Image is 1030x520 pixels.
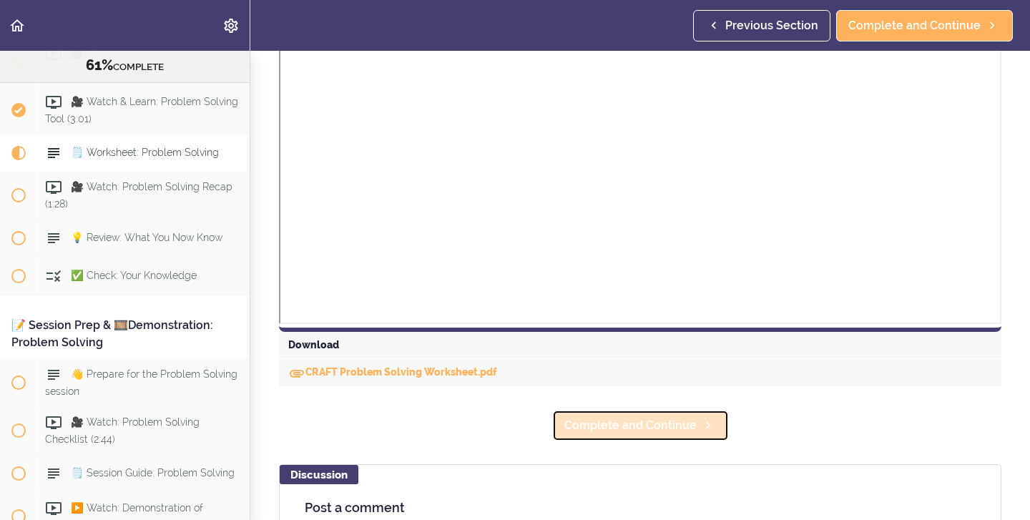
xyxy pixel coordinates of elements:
span: 61% [86,57,113,74]
div: Discussion [280,465,358,484]
a: DownloadCRAFT Problem Solving Worksheet.pdf [288,366,497,378]
h4: Post a comment [305,501,976,515]
span: ✅ Check: Your Knowledge [71,270,197,281]
span: 🗒️ Session Guide: Problem Solving [71,467,235,479]
svg: Back to course curriculum [9,17,26,34]
span: 🎥 Watch: Problem Solving Recap (1:28) [45,181,232,209]
svg: Settings Menu [222,17,240,34]
span: Complete and Continue [564,417,697,434]
div: Download [279,332,1001,359]
span: 🎥 Watch: Problem Solving Checklist (2:44) [45,416,200,444]
svg: Download [288,365,305,382]
a: Previous Section [693,10,830,41]
a: Complete and Continue [552,410,729,441]
span: 🎥 Watch & Learn: Problem Solving Tool (3:01) [45,96,238,124]
a: Complete and Continue [836,10,1013,41]
span: 💡 Review: What You Now Know [71,232,222,243]
div: COMPLETE [18,57,232,75]
span: Previous Section [725,17,818,34]
span: 👋 Prepare for the Problem Solving session [45,368,237,396]
span: 🗒️ Worksheet: Problem Solving [71,147,219,158]
span: Complete and Continue [848,17,981,34]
